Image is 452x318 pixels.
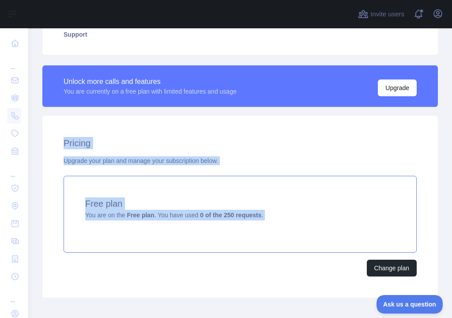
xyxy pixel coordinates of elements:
iframe: Toggle Customer Support [377,295,443,314]
button: Invite users [356,7,406,21]
h2: Pricing [64,137,417,149]
strong: Free plan [127,212,154,219]
button: Upgrade [378,79,417,96]
span: You are on the . You have used . [85,212,263,219]
div: ... [7,286,21,304]
div: ... [7,161,21,178]
strong: 0 of the 250 requests [200,212,261,219]
div: ... [7,53,21,71]
div: Unlock more calls and features [64,76,237,87]
h4: Free plan [85,197,395,210]
a: Support [53,25,427,44]
div: You are currently on a free plan with limited features and usage [64,87,237,96]
div: Upgrade your plan and manage your subscription below. [64,156,417,165]
span: Invite users [370,9,404,19]
button: Change plan [367,260,417,276]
